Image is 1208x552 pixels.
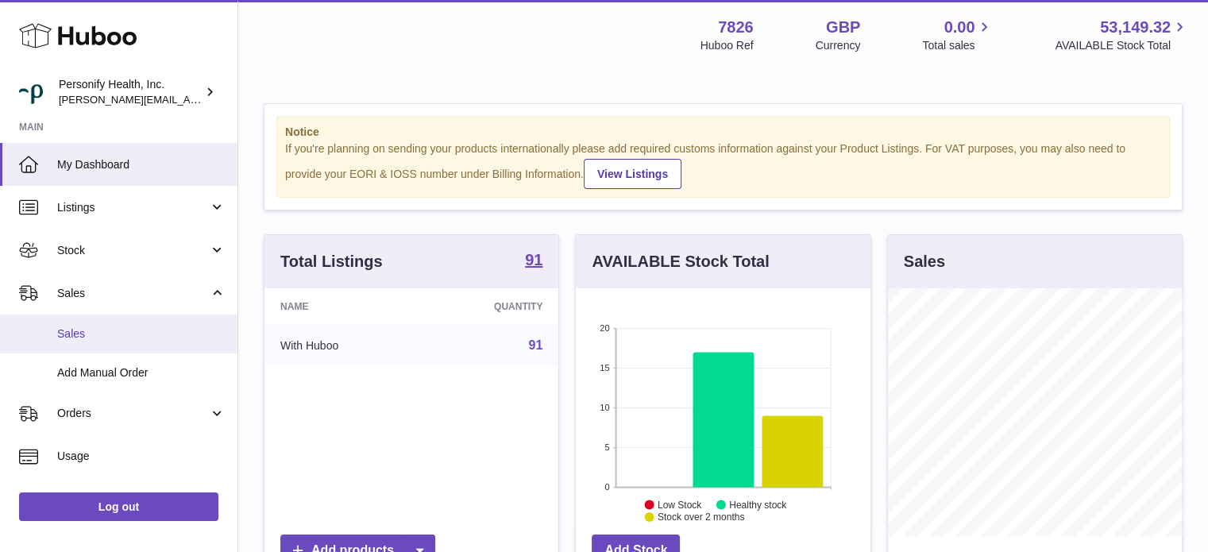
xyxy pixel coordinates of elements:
span: [PERSON_NAME][EMAIL_ADDRESS][PERSON_NAME][DOMAIN_NAME] [59,93,403,106]
text: 0 [605,482,610,492]
text: Low Stock [658,499,702,510]
h3: Sales [904,251,945,272]
strong: GBP [826,17,860,38]
td: With Huboo [264,325,419,366]
div: If you're planning on sending your products internationally please add required customs informati... [285,141,1161,189]
text: 5 [605,442,610,452]
span: Sales [57,286,209,301]
text: 10 [600,403,610,412]
span: 0.00 [944,17,975,38]
strong: 91 [525,252,542,268]
a: 0.00 Total sales [922,17,993,53]
span: My Dashboard [57,157,226,172]
div: Currency [816,38,861,53]
a: Log out [19,492,218,521]
a: View Listings [584,159,681,189]
div: Huboo Ref [700,38,754,53]
text: Stock over 2 months [658,511,744,523]
span: Usage [57,449,226,464]
span: Add Manual Order [57,365,226,380]
a: 91 [529,338,543,352]
strong: 7826 [718,17,754,38]
strong: Notice [285,125,1161,140]
a: 91 [525,252,542,271]
span: Listings [57,200,209,215]
span: Orders [57,406,209,421]
text: 15 [600,363,610,373]
span: AVAILABLE Stock Total [1055,38,1189,53]
h3: AVAILABLE Stock Total [592,251,769,272]
text: Healthy stock [729,499,787,510]
text: 20 [600,323,610,333]
span: Sales [57,326,226,342]
h3: Total Listings [280,251,383,272]
th: Quantity [419,288,558,325]
span: Stock [57,243,209,258]
span: 53,149.32 [1100,17,1171,38]
a: 53,149.32 AVAILABLE Stock Total [1055,17,1189,53]
div: Personify Health, Inc. [59,77,202,107]
th: Name [264,288,419,325]
span: Total sales [922,38,993,53]
img: donald.holliday@virginpulse.com [19,80,43,104]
